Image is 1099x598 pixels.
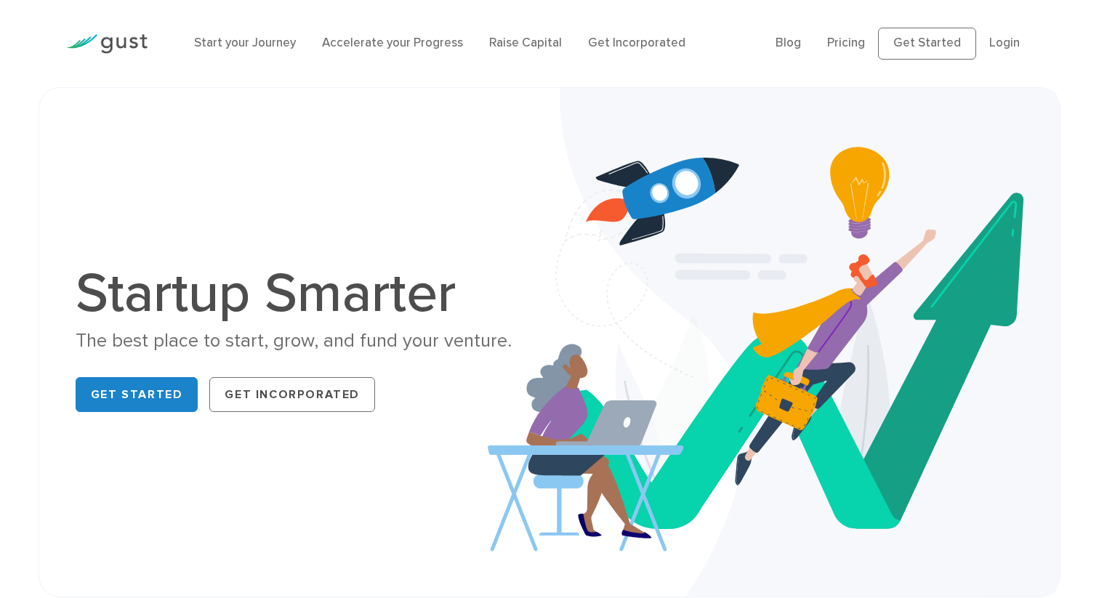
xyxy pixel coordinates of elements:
a: Login [989,36,1020,50]
h1: Startup Smarter [76,266,539,321]
a: Get Started [878,28,976,60]
a: Get Incorporated [588,36,685,50]
a: Accelerate your Progress [322,36,463,50]
a: Get Started [76,377,198,412]
img: Startup Smarter Hero [488,88,1060,597]
img: Gust Logo [66,34,148,54]
a: Start your Journey [194,36,296,50]
a: Pricing [827,36,865,50]
div: The best place to start, grow, and fund your venture. [76,328,539,354]
a: Raise Capital [489,36,562,50]
a: Blog [776,36,801,50]
a: Get Incorporated [209,377,375,412]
